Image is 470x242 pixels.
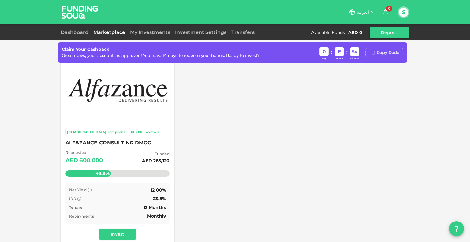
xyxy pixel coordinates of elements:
[173,29,229,35] a: Investment Settings
[62,47,109,52] span: Claim Your Cashback
[348,29,362,35] div: AED 0
[65,139,170,147] span: ALFAZANCE CONSULTING DMCC
[67,130,125,135] div: [DEMOGRAPHIC_DATA]-compliant
[399,8,408,17] button: S
[335,47,344,56] div: 15
[357,9,369,15] span: العربية
[319,57,329,60] div: Day
[335,57,344,60] div: Hours
[69,196,76,201] span: IRR
[311,29,346,35] div: Available Funds :
[91,29,128,35] a: Marketplace
[144,130,159,135] div: Investors
[62,53,259,59] div: Great news, your accounts is approved! You have 14 days to redeem your bonus. Ready to invest?
[128,29,173,35] a: My Investments
[65,150,103,156] span: Requested
[151,187,166,193] span: 12.00%
[67,72,168,107] img: Marketplace Logo
[229,29,257,35] a: Transfers
[346,49,348,55] div: :
[99,229,136,240] button: Invest
[147,213,166,219] span: Monthly
[319,47,329,56] div: 0
[142,151,170,157] span: Funded
[379,6,392,18] button: 0
[331,49,332,55] div: :
[386,6,392,12] span: 0
[153,196,166,201] span: 23.8%
[136,130,142,135] div: 200
[69,205,82,210] span: Tenure
[377,50,399,56] div: Copy Code
[350,57,359,60] div: Minutes
[69,214,94,218] span: Repayments
[350,47,359,56] div: 54
[69,188,87,192] span: Net Yield
[61,29,91,35] a: Dashboard
[370,27,409,38] button: Deposit
[144,205,166,210] span: 12 Months
[449,221,464,236] button: question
